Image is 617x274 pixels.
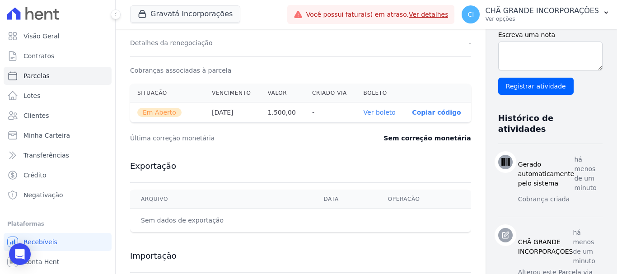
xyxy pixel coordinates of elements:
[305,102,356,123] th: -
[485,6,599,15] p: CHÃ GRANDE INCORPORAÇÕES
[454,2,617,27] button: CI CHÃ GRANDE INCORPORAÇÕES Ver opções
[130,38,213,47] dt: Detalhes da renegociação
[412,109,461,116] button: Copiar código
[4,126,112,144] a: Minha Carteira
[469,38,471,47] dd: -
[23,131,70,140] span: Minha Carteira
[4,166,112,184] a: Crédito
[9,243,31,265] div: Open Intercom Messenger
[306,10,449,19] span: Você possui fatura(s) em atraso.
[261,102,305,123] th: 1.500,00
[4,253,112,271] a: Conta Hent
[130,134,332,143] dt: Última correção monetária
[23,257,59,266] span: Conta Hent
[573,228,603,266] p: há menos de um minuto
[205,84,260,102] th: Vencimento
[4,186,112,204] a: Negativação
[313,190,377,209] th: Data
[498,78,574,95] input: Registrar atividade
[23,190,63,200] span: Negativação
[498,113,595,135] h3: Histórico de atividades
[383,134,471,143] dd: Sem correção monetária
[130,161,471,172] h3: Exportação
[498,30,603,40] label: Escreva uma nota
[130,251,471,261] h3: Importação
[23,111,49,120] span: Clientes
[130,5,240,23] button: Gravatá Incorporações
[261,84,305,102] th: Valor
[356,84,405,102] th: Boleto
[518,160,575,188] h3: Gerado automaticamente pelo sistema
[485,15,599,23] p: Ver opções
[518,237,573,256] h3: CHÃ GRANDE INCORPORAÇÕES
[4,107,112,125] a: Clientes
[137,108,182,117] span: Em Aberto
[305,84,356,102] th: Criado via
[574,155,603,193] p: há menos de um minuto
[468,11,474,18] span: CI
[364,109,396,116] a: Ver boleto
[130,84,205,102] th: Situação
[23,71,50,80] span: Parcelas
[4,87,112,105] a: Lotes
[130,190,313,209] th: Arquivo
[4,47,112,65] a: Contratos
[23,32,60,41] span: Visão Geral
[23,237,57,246] span: Recebíveis
[23,91,41,100] span: Lotes
[130,66,231,75] dt: Cobranças associadas à parcela
[23,151,69,160] span: Transferências
[23,171,47,180] span: Crédito
[205,102,260,123] th: [DATE]
[4,146,112,164] a: Transferências
[4,233,112,251] a: Recebíveis
[409,11,449,18] a: Ver detalhes
[377,190,471,209] th: Operação
[23,51,54,60] span: Contratos
[4,67,112,85] a: Parcelas
[518,195,603,204] p: Cobrança criada
[130,209,313,232] td: Sem dados de exportação
[7,218,108,229] div: Plataformas
[4,27,112,45] a: Visão Geral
